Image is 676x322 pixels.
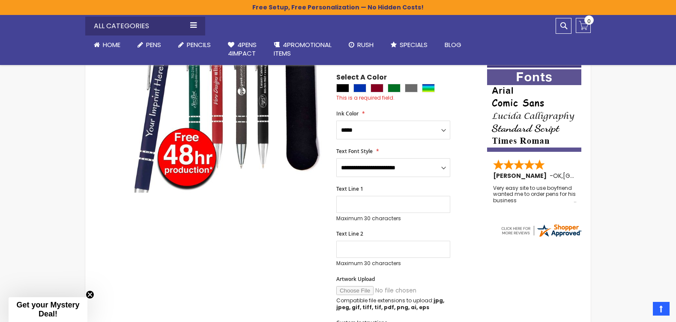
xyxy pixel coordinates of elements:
[445,40,461,49] span: Blog
[336,185,363,192] span: Text Line 1
[382,35,436,54] a: Specials
[388,84,401,92] div: Green
[336,215,450,222] p: Maximum 30 characters
[129,35,170,54] a: Pens
[187,40,211,49] span: Pencils
[340,35,382,54] a: Rush
[422,84,435,92] div: Assorted
[103,40,120,49] span: Home
[493,185,576,204] div: Very easy site to use boyfriend wanted me to order pens for his business
[336,260,450,267] p: Maximum 30 characters
[371,84,383,92] div: Burgundy
[86,290,94,299] button: Close teaser
[85,17,205,35] div: All Categories
[405,84,418,92] div: Grey
[336,73,387,84] span: Select A Color
[265,35,340,63] a: 4PROMOTIONALITEMS
[219,35,265,63] a: 4Pens4impact
[336,148,373,155] span: Text Font Style
[336,110,359,117] span: Ink Color
[336,95,479,101] div: This is a required field.
[274,40,332,58] span: 4PROMOTIONAL ITEMS
[336,84,349,92] div: Black
[336,230,363,237] span: Text Line 2
[576,18,591,33] a: 0
[336,275,375,283] span: Artwork Upload
[436,35,470,54] a: Blog
[493,171,550,180] span: [PERSON_NAME]
[16,301,79,318] span: Get your Mystery Deal!
[228,40,257,58] span: 4Pens 4impact
[563,171,626,180] span: [GEOGRAPHIC_DATA]
[336,297,444,311] strong: jpg, jpeg, gif, tiff, tif, pdf, png, ai, eps
[146,40,161,49] span: Pens
[9,297,87,322] div: Get your Mystery Deal!Close teaser
[550,171,626,180] span: - ,
[170,35,219,54] a: Pencils
[587,17,591,25] span: 0
[336,297,450,311] p: Compatible file extensions to upload:
[357,40,374,49] span: Rush
[487,69,581,152] img: font-personalization-examples
[605,299,676,322] iframe: Google Customer Reviews
[553,171,562,180] span: OK
[400,40,428,49] span: Specials
[500,223,582,238] img: 4pens.com widget logo
[85,35,129,54] a: Home
[500,233,582,240] a: 4pens.com certificate URL
[353,84,366,92] div: Blue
